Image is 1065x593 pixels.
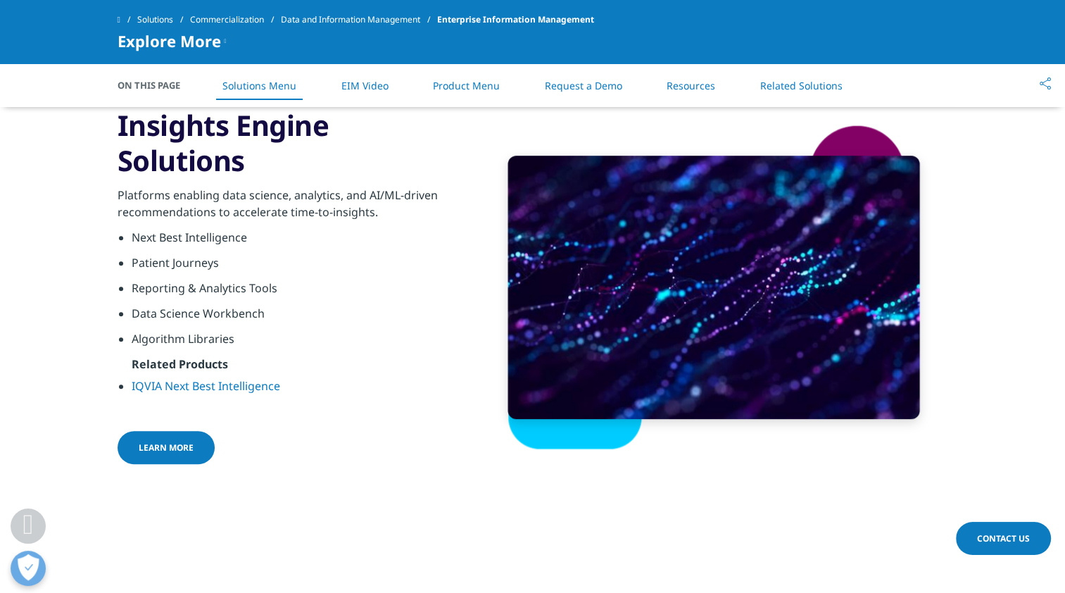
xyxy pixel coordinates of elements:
[118,32,221,49] span: Explore More
[132,229,459,254] li: Next Best Intelligence
[977,532,1030,544] span: Contact Us
[433,79,500,92] a: Product Menu
[281,7,437,32] a: Data and Information Management
[132,280,459,305] li: Reporting & Analytics Tools
[11,551,46,586] button: Open Preferences
[480,124,948,451] img: shape-2.png
[190,7,281,32] a: Commercialization
[118,78,195,92] span: On This Page
[667,79,715,92] a: Resources
[137,7,190,32] a: Solutions
[132,378,280,394] a: IQVIA Next Best Intelligence
[956,522,1051,555] a: Contact Us
[341,79,389,92] a: EIM Video
[132,305,459,330] li: Data Science Workbench
[132,356,228,372] strong: Related Products
[545,79,622,92] a: Request a Demo
[222,79,296,92] a: Solutions Menu
[132,254,459,280] li: Patient Journeys
[118,108,459,178] h3: Insights Engine Solutions
[437,7,594,32] span: Enterprise Information Management
[132,330,459,356] li: Algorithm Libraries
[139,442,194,454] span: Learn More
[118,187,459,229] p: Platforms enabling data science, analytics, and AI/ML-driven recommendations to accelerate time-t...
[760,79,843,92] a: Related Solutions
